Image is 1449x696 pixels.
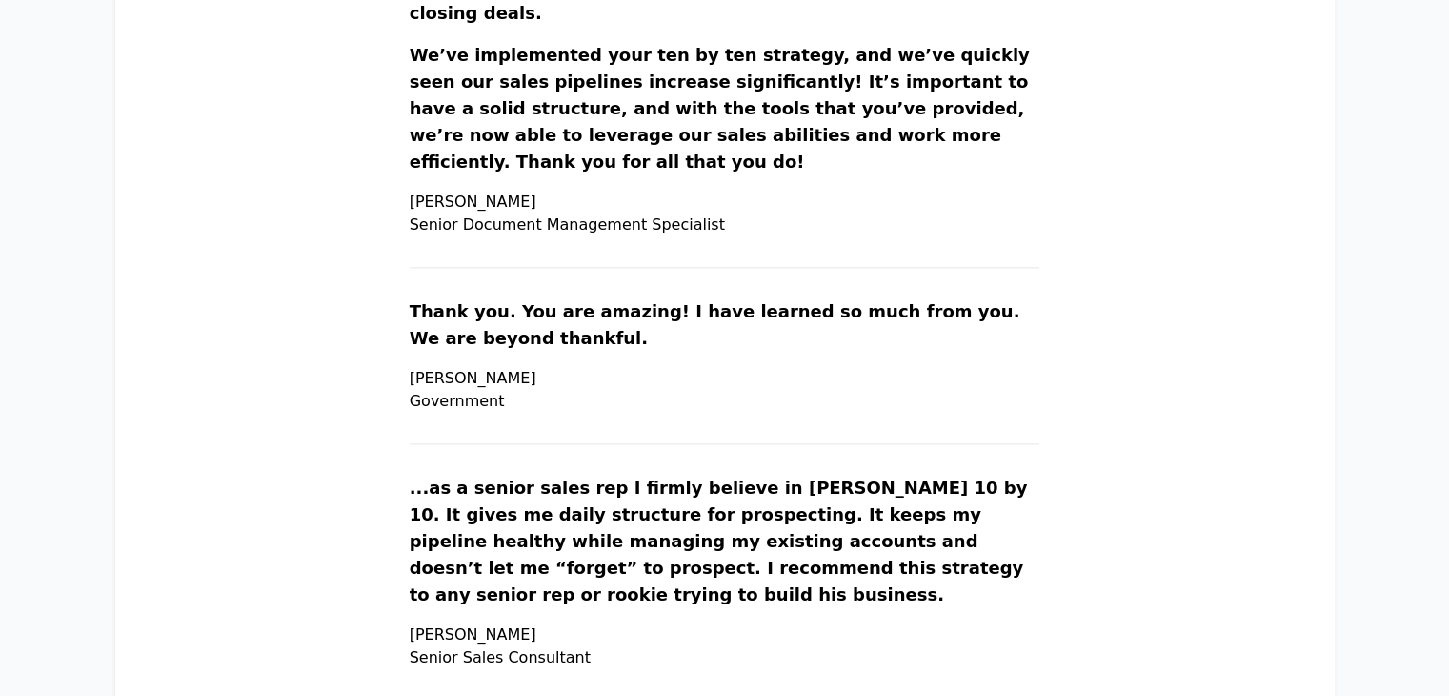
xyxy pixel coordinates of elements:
[410,624,1040,669] p: [PERSON_NAME] Senior Sales Consultant
[410,367,1040,413] p: [PERSON_NAME] Government
[410,191,1040,236] p: [PERSON_NAME] Senior Document Management Specialist
[410,475,1040,624] p: ...as a senior sales rep I firmly believe in [PERSON_NAME] 10 by 10. It gives me daily structure ...
[410,42,1040,191] p: We’ve implemented your ten by ten strategy, and we’ve quickly seen our sales pipelines increase s...
[410,298,1040,367] p: Thank you. You are amazing! I have learned so much from you. We are beyond thankful.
